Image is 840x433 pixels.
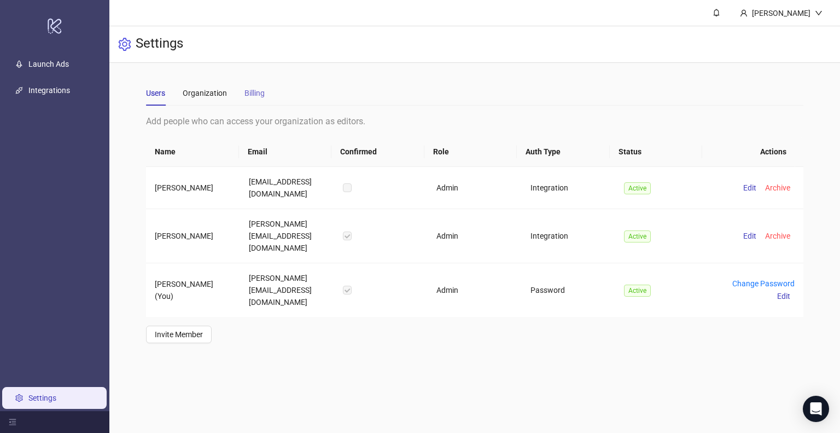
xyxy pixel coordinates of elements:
[146,137,238,167] th: Name
[522,167,616,209] td: Integration
[331,137,424,167] th: Confirmed
[739,181,761,194] button: Edit
[815,9,822,17] span: down
[424,137,517,167] th: Role
[240,167,334,209] td: [EMAIL_ADDRESS][DOMAIN_NAME]
[146,87,165,99] div: Users
[146,263,240,317] td: [PERSON_NAME] (You)
[9,418,16,426] span: menu-fold
[428,209,522,263] td: Admin
[146,209,240,263] td: [PERSON_NAME]
[146,114,803,128] div: Add people who can access your organization as editors.
[610,137,702,167] th: Status
[748,7,815,19] div: [PERSON_NAME]
[522,263,616,317] td: Password
[713,9,720,16] span: bell
[146,326,212,343] button: Invite Member
[244,87,265,99] div: Billing
[732,279,795,288] a: Change Password
[702,137,795,167] th: Actions
[240,209,334,263] td: [PERSON_NAME][EMAIL_ADDRESS][DOMAIN_NAME]
[624,182,651,194] span: Active
[803,396,829,422] div: Open Intercom Messenger
[522,209,616,263] td: Integration
[740,9,748,17] span: user
[428,263,522,317] td: Admin
[777,292,790,301] span: Edit
[761,181,795,194] button: Archive
[428,167,522,209] td: Admin
[155,330,203,339] span: Invite Member
[743,232,756,240] span: Edit
[624,230,651,243] span: Active
[28,394,56,402] a: Settings
[136,35,183,54] h3: Settings
[118,38,131,51] span: setting
[773,290,795,303] button: Edit
[743,183,756,192] span: Edit
[239,137,331,167] th: Email
[240,263,334,317] td: [PERSON_NAME][EMAIL_ADDRESS][DOMAIN_NAME]
[183,87,227,99] div: Organization
[761,229,795,243] button: Archive
[146,167,240,209] td: [PERSON_NAME]
[765,183,790,192] span: Archive
[28,60,69,68] a: Launch Ads
[624,285,651,297] span: Active
[517,137,609,167] th: Auth Type
[28,86,70,95] a: Integrations
[739,229,761,243] button: Edit
[765,232,790,240] span: Archive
